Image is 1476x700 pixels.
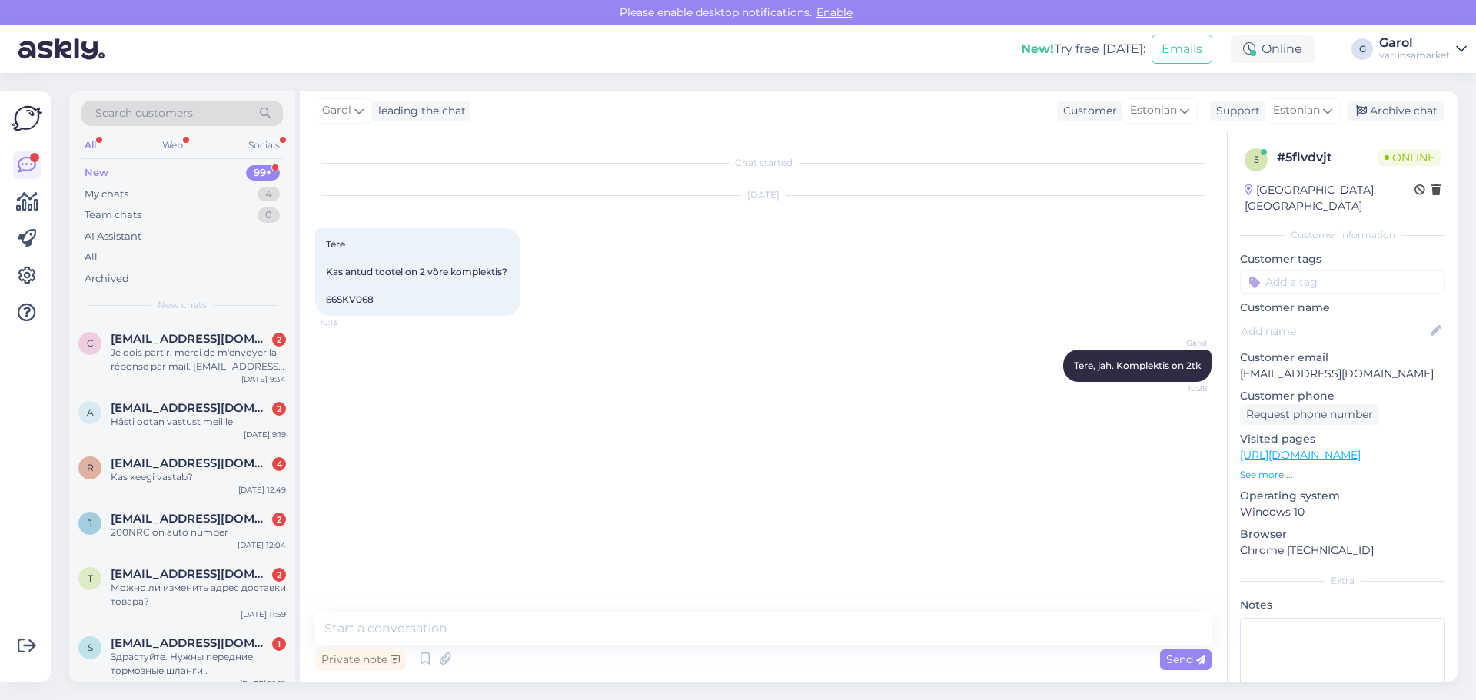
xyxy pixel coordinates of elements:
div: 4 [258,187,280,202]
span: Sergeypidbuzhskiy8@gmail.com [111,636,271,650]
p: Browser [1240,526,1445,542]
span: S [88,642,93,653]
div: AI Assistant [85,229,141,244]
div: [DATE] 9:34 [241,373,286,385]
span: Tetianashuvalova@gmail.com [111,567,271,581]
div: My chats [85,187,128,202]
div: Customer information [1240,228,1445,242]
div: [DATE] [315,188,1212,202]
div: Web [159,135,186,155]
div: Archived [85,271,129,287]
p: Customer tags [1240,251,1445,267]
div: Socials [245,135,283,155]
div: 1 [272,637,286,651]
span: Anneliisjuhandi@gmail.com [111,401,271,415]
span: Tere Kas antud tootel on 2 võre komplektis? 66SKV068 [326,238,510,305]
div: Archive chat [1347,101,1444,121]
div: Chat started [315,156,1212,170]
div: Je dois partir, merci de m'envoyer la réponse par mail. [EMAIL_ADDRESS][DOMAIN_NAME] [111,346,286,373]
span: Garol [1149,337,1207,349]
div: [DATE] 12:49 [238,484,286,496]
span: 10:13 [320,317,377,328]
span: c [87,337,94,349]
span: Estonian [1130,102,1177,119]
div: Здрастуйте. Нужны передние тормозные шланги . [111,650,286,678]
p: Customer phone [1240,388,1445,404]
div: 99+ [246,165,280,181]
p: Windows 10 [1240,504,1445,520]
span: 10:28 [1149,383,1207,394]
div: 2 [272,513,286,526]
div: Private note [315,649,406,670]
span: A [87,406,94,418]
span: Enable [812,5,857,19]
p: Customer name [1240,300,1445,316]
div: varuosamarket [1379,49,1450,61]
div: Garol [1379,37,1450,49]
span: 5 [1254,154,1259,165]
div: Kas keegi vastab? [111,470,286,484]
div: All [81,135,99,155]
div: 4 [272,457,286,471]
div: [DATE] 10:12 [240,678,286,689]
button: Emails [1152,35,1212,64]
div: Hästi ootan vastust meilile [111,415,286,429]
div: G [1351,38,1373,60]
span: R [87,462,94,473]
div: [DATE] 12:04 [238,539,286,551]
span: Estonian [1273,102,1320,119]
p: [EMAIL_ADDRESS][DOMAIN_NAME] [1240,366,1445,382]
div: [DATE] 11:59 [241,609,286,620]
span: T [88,572,93,584]
div: 200NRC on auto number [111,526,286,539]
a: [URL][DOMAIN_NAME] [1240,448,1361,462]
div: Customer [1057,103,1117,119]
span: Garol [322,102,351,119]
b: New! [1021,41,1054,56]
div: Можно ли изменить адрес доставки товара? [111,581,286,609]
span: Send [1166,652,1205,666]
input: Add name [1241,323,1428,340]
span: Online [1378,149,1441,166]
div: [GEOGRAPHIC_DATA], [GEOGRAPHIC_DATA] [1245,182,1414,214]
span: cedterrasson@live.fr [111,332,271,346]
div: Try free [DATE]: [1021,40,1145,58]
div: 2 [272,568,286,582]
div: Extra [1240,574,1445,588]
div: leading the chat [372,103,466,119]
div: # 5flvdvjt [1277,148,1378,167]
span: J [88,517,92,529]
span: Jaanus.helde@gmail.com [111,512,271,526]
div: Online [1231,35,1315,63]
span: Ranetandrejev95@gmail.com [111,456,271,470]
div: All [85,250,98,265]
p: Chrome [TECHNICAL_ID] [1240,542,1445,559]
p: Visited pages [1240,431,1445,447]
div: 2 [272,402,286,416]
p: See more ... [1240,468,1445,482]
div: 0 [258,207,280,223]
div: Support [1210,103,1260,119]
input: Add a tag [1240,270,1445,294]
div: Request phone number [1240,404,1379,425]
div: [DATE] 9:19 [244,429,286,440]
p: Operating system [1240,488,1445,504]
span: Search customers [95,105,193,121]
div: 2 [272,333,286,347]
span: New chats [158,298,207,312]
p: Customer email [1240,350,1445,366]
div: New [85,165,108,181]
span: Tere, jah. Komplektis on 2tk [1074,360,1201,371]
img: Askly Logo [12,104,42,133]
p: Notes [1240,597,1445,613]
a: Garolvaruosamarket [1379,37,1467,61]
div: Team chats [85,207,141,223]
